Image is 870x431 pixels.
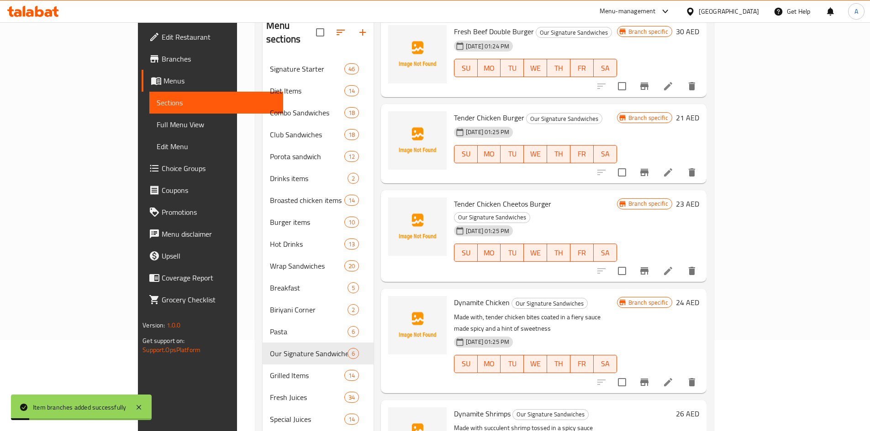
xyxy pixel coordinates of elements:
[570,59,594,77] button: FR
[345,130,359,139] span: 18
[270,414,344,425] div: Special Juices
[454,59,478,77] button: SU
[612,261,632,280] span: Select to update
[149,92,283,114] a: Sections
[149,135,283,157] a: Edit Menu
[263,80,374,102] div: Diet Items14
[625,27,672,36] span: Branch specific
[676,197,699,210] h6: 23 AED
[263,277,374,299] div: Breakfast5
[345,65,359,73] span: 46
[348,304,359,315] div: items
[454,296,510,309] span: Dynamite Chicken
[524,355,547,373] button: WE
[388,296,447,354] img: Dynamite Chicken
[513,409,588,420] span: Our Signature Sandwiches
[270,151,344,162] div: Porota sandwich
[454,197,551,211] span: Tender Chicken Cheetos Burger
[551,357,567,370] span: TH
[348,284,359,292] span: 5
[574,357,590,370] span: FR
[454,312,617,334] p: Made with, tender chicken bites coated in a fiery sauce made spicy and a hint of sweetness
[501,59,524,77] button: TU
[699,6,759,16] div: [GEOGRAPHIC_DATA]
[681,161,703,183] button: delete
[263,58,374,80] div: Signature Starter46
[142,201,283,223] a: Promotions
[345,109,359,117] span: 18
[270,217,344,228] span: Burger items
[454,212,530,223] span: Our Signature Sandwiches
[676,407,699,420] h6: 26 AED
[345,240,359,249] span: 13
[551,62,567,75] span: TH
[270,129,344,140] span: Club Sandwiches
[162,185,276,196] span: Coupons
[663,81,674,92] a: Edit menu item
[263,102,374,124] div: Combo Sandwiches18
[263,167,374,189] div: Drinks items2
[681,260,703,282] button: delete
[574,246,590,260] span: FR
[663,377,674,388] a: Edit menu item
[270,107,344,118] span: Combo Sandwiches
[344,129,359,140] div: items
[263,299,374,321] div: Biriyani Corner2
[344,217,359,228] div: items
[854,6,858,16] span: A
[594,355,617,373] button: SA
[263,386,374,408] div: Fresh Juices34
[481,246,497,260] span: MO
[270,195,344,206] span: Broasted chicken items
[270,85,344,96] span: Diet Items
[348,348,359,359] div: items
[348,327,359,336] span: 6
[263,189,374,211] div: Broasted chicken items14
[536,27,612,38] span: Our Signature Sandwiches
[388,25,447,83] img: Fresh Beef Double Burger
[33,402,126,412] div: Item branches added successfully
[458,147,474,161] span: SU
[527,357,543,370] span: WE
[676,111,699,124] h6: 21 AED
[663,167,674,178] a: Edit menu item
[504,246,520,260] span: TU
[142,245,283,267] a: Upsell
[142,179,283,201] a: Coupons
[458,357,474,370] span: SU
[270,392,344,403] span: Fresh Juices
[676,25,699,38] h6: 30 AED
[348,349,359,358] span: 6
[594,59,617,77] button: SA
[481,357,497,370] span: MO
[345,262,359,270] span: 20
[162,207,276,218] span: Promotions
[157,97,276,108] span: Sections
[454,145,478,163] button: SU
[142,70,283,92] a: Menus
[547,355,570,373] button: TH
[524,244,547,262] button: WE
[551,147,567,161] span: TH
[345,196,359,205] span: 14
[458,246,474,260] span: SU
[344,370,359,381] div: items
[478,145,501,163] button: MO
[348,174,359,183] span: 2
[270,260,344,271] div: Wrap Sandwiches
[167,319,181,331] span: 1.0.0
[270,282,348,293] span: Breakfast
[344,85,359,96] div: items
[597,62,613,75] span: SA
[478,244,501,262] button: MO
[162,31,276,42] span: Edit Restaurant
[162,250,276,261] span: Upsell
[263,211,374,233] div: Burger items10
[504,357,520,370] span: TU
[504,62,520,75] span: TU
[536,27,612,38] div: Our Signature Sandwiches
[570,355,594,373] button: FR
